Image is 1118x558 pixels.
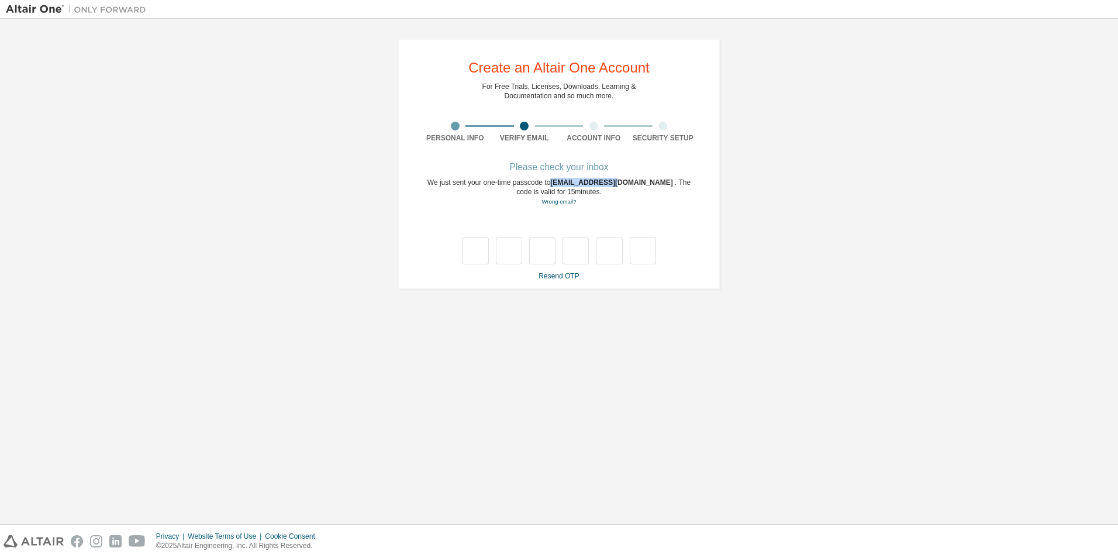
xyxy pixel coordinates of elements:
div: Cookie Consent [265,532,322,541]
div: Privacy [156,532,188,541]
div: Please check your inbox [420,164,698,171]
img: altair_logo.svg [4,535,64,547]
img: facebook.svg [71,535,83,547]
div: Personal Info [420,133,490,143]
div: Verify Email [490,133,560,143]
img: instagram.svg [90,535,102,547]
div: For Free Trials, Licenses, Downloads, Learning & Documentation and so much more. [482,82,636,101]
div: Security Setup [629,133,698,143]
img: youtube.svg [129,535,146,547]
a: Go back to the registration form [541,198,576,205]
p: © 2025 Altair Engineering, Inc. All Rights Reserved. [156,541,322,551]
div: Account Info [559,133,629,143]
a: Resend OTP [539,272,579,280]
div: Website Terms of Use [188,532,265,541]
img: linkedin.svg [109,535,122,547]
div: We just sent your one-time passcode to . The code is valid for 15 minutes. [420,178,698,206]
div: Create an Altair One Account [468,61,650,75]
img: Altair One [6,4,152,15]
span: [EMAIL_ADDRESS][DOMAIN_NAME] [550,178,675,187]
